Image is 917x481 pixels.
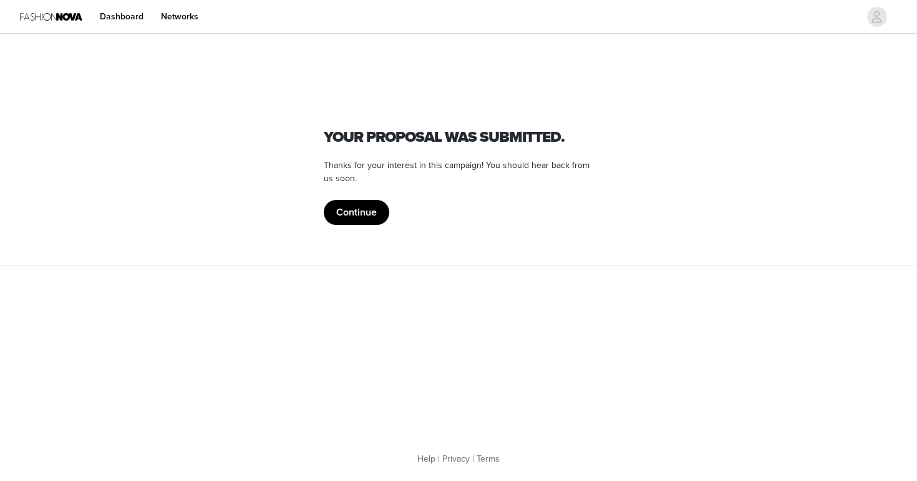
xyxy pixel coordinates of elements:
span: | [472,454,474,464]
button: Continue [324,200,389,225]
img: Fashion Nova Logo [20,2,82,31]
a: Networks [153,2,206,31]
a: Help [417,454,435,464]
a: Terms [477,454,500,464]
span: | [438,454,440,464]
h1: Your proposal was submitted. [324,126,593,149]
a: Dashboard [92,2,151,31]
div: avatar [871,7,883,27]
p: Thanks for your interest in this campaign! You should hear back from us soon. [324,159,593,185]
a: Privacy [442,454,470,464]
